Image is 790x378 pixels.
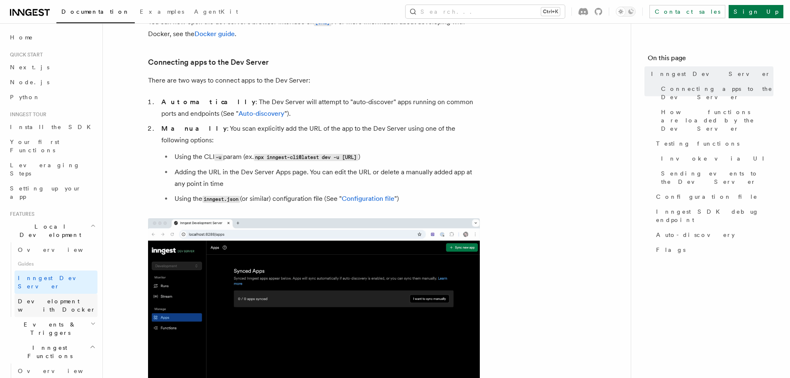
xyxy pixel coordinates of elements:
[159,96,480,119] li: : The Dev Server will attempt to "auto-discover" apps running on common ports and endpoints (See ...
[7,119,97,134] a: Install the SDK
[61,8,130,15] span: Documentation
[661,169,773,186] span: Sending events to the Dev Server
[7,242,97,317] div: Local Development
[656,207,773,224] span: Inngest SDK debug endpoint
[172,193,480,205] li: Using the (or similar) configuration file (See " ")
[729,5,783,18] a: Sign Up
[651,70,771,78] span: Inngest Dev Server
[658,81,773,105] a: Connecting apps to the Dev Server
[653,242,773,257] a: Flags
[194,30,235,38] a: Docker guide
[658,151,773,166] a: Invoke via UI
[656,246,685,254] span: Flags
[161,124,227,132] strong: Manually
[214,154,223,161] code: -u
[10,185,81,200] span: Setting up your app
[148,16,480,40] p: You can now open the dev server's browser interface on . For more information about developing wi...
[10,79,49,85] span: Node.js
[7,181,97,204] a: Setting up your app
[7,158,97,181] a: Leveraging Steps
[656,193,758,201] span: Configuration file
[661,108,773,133] span: How functions are loaded by the Dev Server
[7,51,43,58] span: Quick start
[15,294,97,317] a: Development with Docker
[159,123,480,205] li: : You scan explicitly add the URL of the app to the Dev Server using one of the following options:
[10,162,80,177] span: Leveraging Steps
[254,154,358,161] code: npx inngest-cli@latest dev -u [URL]
[10,64,49,71] span: Next.js
[135,2,189,22] a: Examples
[148,56,269,68] a: Connecting apps to the Dev Server
[653,136,773,151] a: Testing functions
[7,30,97,45] a: Home
[18,368,103,374] span: Overview
[7,317,97,340] button: Events & Triggers
[18,298,96,313] span: Development with Docker
[314,19,331,26] code: [URL]
[18,246,103,253] span: Overview
[10,33,33,41] span: Home
[653,227,773,242] a: Auto-discovery
[7,344,90,360] span: Inngest Functions
[656,231,735,239] span: Auto-discovery
[658,105,773,136] a: How functions are loaded by the Dev Server
[7,60,97,75] a: Next.js
[7,340,97,363] button: Inngest Functions
[10,139,59,154] span: Your first Functions
[7,222,90,239] span: Local Development
[194,8,238,15] span: AgentKit
[314,18,331,26] a: [URL]
[140,8,184,15] span: Examples
[202,196,240,203] code: inngest.json
[616,7,636,17] button: Toggle dark mode
[7,219,97,242] button: Local Development
[7,90,97,105] a: Python
[7,111,46,118] span: Inngest tour
[148,75,480,86] p: There are two ways to connect apps to the Dev Server:
[661,154,771,163] span: Invoke via UI
[15,257,97,271] span: Guides
[238,110,284,117] a: Auto-discovery
[648,66,773,81] a: Inngest Dev Server
[7,211,34,217] span: Features
[406,5,565,18] button: Search...Ctrl+K
[653,204,773,227] a: Inngest SDK debug endpoint
[658,166,773,189] a: Sending events to the Dev Server
[7,320,90,337] span: Events & Triggers
[189,2,243,22] a: AgentKit
[7,75,97,90] a: Node.js
[56,2,135,23] a: Documentation
[541,7,560,16] kbd: Ctrl+K
[10,124,96,130] span: Install the SDK
[656,139,739,148] span: Testing functions
[172,166,480,190] li: Adding the URL in the Dev Server Apps page. You can edit the URL or delete a manually added app a...
[653,189,773,204] a: Configuration file
[661,85,773,101] span: Connecting apps to the Dev Server
[15,271,97,294] a: Inngest Dev Server
[649,5,725,18] a: Contact sales
[172,151,480,163] li: Using the CLI param (ex. )
[15,242,97,257] a: Overview
[161,98,255,106] strong: Automatically
[342,195,394,202] a: Configuration file
[648,53,773,66] h4: On this page
[7,134,97,158] a: Your first Functions
[10,94,40,100] span: Python
[18,275,89,290] span: Inngest Dev Server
